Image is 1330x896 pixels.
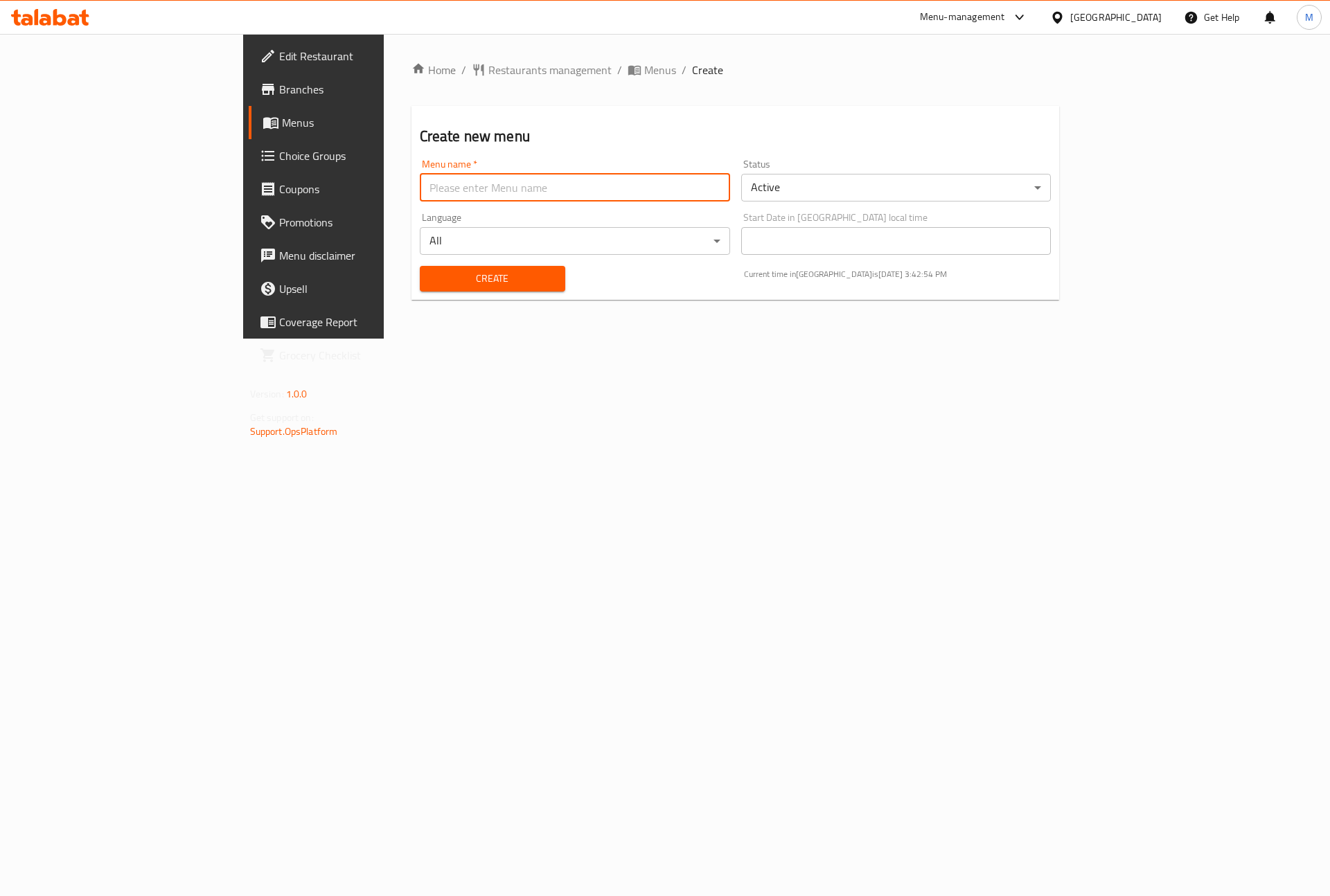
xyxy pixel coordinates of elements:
[628,62,676,78] a: Menus
[1305,10,1313,25] span: M
[1070,10,1162,25] div: [GEOGRAPHIC_DATA]
[279,48,454,64] span: Edit Restaurant
[420,174,730,201] input: Please enter Menu name
[920,9,1005,26] div: Menu-management
[249,172,465,206] a: Coupons
[286,385,308,403] span: 1.0.0
[249,206,465,239] a: Promotions
[249,139,465,172] a: Choice Groups
[420,126,1052,147] h2: Create new menu
[249,106,465,139] a: Menus
[279,147,454,164] span: Choice Groups
[249,339,465,372] a: Grocery Checklist
[279,280,454,297] span: Upsell
[741,174,1052,201] div: Active
[282,114,454,131] span: Menus
[279,247,454,264] span: Menu disclaimer
[279,347,454,364] span: Grocery Checklist
[279,214,454,231] span: Promotions
[279,81,454,98] span: Branches
[249,73,465,106] a: Branches
[249,272,465,305] a: Upsell
[250,422,338,440] a: Support.OpsPlatform
[411,62,1060,78] nav: breadcrumb
[249,239,465,272] a: Menu disclaimer
[420,266,565,292] button: Create
[472,62,612,78] a: Restaurants management
[431,270,554,287] span: Create
[279,314,454,330] span: Coverage Report
[249,305,465,339] a: Coverage Report
[617,62,622,78] li: /
[488,62,612,78] span: Restaurants management
[250,385,284,403] span: Version:
[644,62,676,78] span: Menus
[249,39,465,73] a: Edit Restaurant
[279,181,454,197] span: Coupons
[250,409,314,427] span: Get support on:
[420,227,730,255] div: All
[692,62,723,78] span: Create
[744,268,1052,280] p: Current time in [GEOGRAPHIC_DATA] is [DATE] 3:42:54 PM
[682,62,686,78] li: /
